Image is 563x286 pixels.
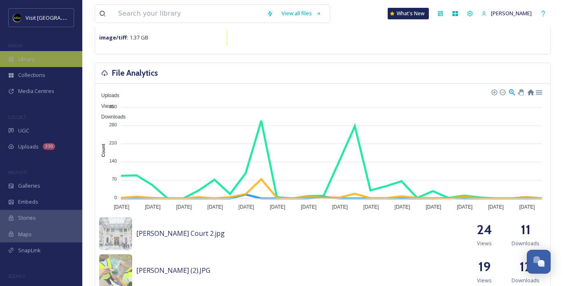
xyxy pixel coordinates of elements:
[109,122,116,127] tspan: 280
[512,239,540,247] span: Downloads
[477,277,492,284] span: Views
[43,143,55,150] div: 330
[112,67,158,79] h3: File Analytics
[114,195,117,200] tspan: 0
[395,204,410,210] tspan: [DATE]
[512,277,540,284] span: Downloads
[518,89,523,94] div: Panning
[478,257,491,277] h2: 19
[31,49,74,54] div: Domain Overview
[519,204,535,210] tspan: [DATE]
[13,14,21,22] img: VISIT%20DETROIT%20LOGO%20-%20BLACK%20BACKGROUND.png
[101,144,106,157] text: Count
[8,169,27,175] span: WIDGETS
[18,230,32,238] span: Maps
[99,34,148,41] span: 1.37 GB
[270,204,285,210] tspan: [DATE]
[114,5,263,23] input: Search your library
[18,246,41,254] span: SnapLink
[18,143,39,151] span: Uploads
[23,13,40,20] div: v 4.0.25
[95,103,114,109] span: Views
[82,48,88,54] img: tab_keywords_by_traffic_grey.svg
[521,220,530,239] h2: 11
[136,266,210,275] span: [PERSON_NAME] (2).JPG
[477,239,492,247] span: Views
[18,127,29,135] span: UGC
[26,14,89,21] span: Visit [GEOGRAPHIC_DATA]
[18,198,38,206] span: Embeds
[491,89,497,95] div: Zoom In
[388,8,429,19] a: What's New
[91,49,139,54] div: Keywords by Traffic
[207,204,223,210] tspan: [DATE]
[95,114,126,120] span: Downloads
[457,204,472,210] tspan: [DATE]
[114,204,129,210] tspan: [DATE]
[99,217,132,250] img: Rivera%2520Court%25202.jpg
[499,89,505,95] div: Zoom Out
[18,55,35,63] span: Library
[8,42,23,49] span: MEDIA
[332,204,348,210] tspan: [DATE]
[99,34,128,41] strong: image/tiff :
[527,250,551,274] button: Open Chat
[239,204,254,210] tspan: [DATE]
[95,93,119,98] span: Uploads
[136,229,225,238] span: [PERSON_NAME] Court 2.jpg
[363,204,379,210] tspan: [DATE]
[527,88,534,95] div: Reset Zoom
[8,114,26,120] span: COLLECT
[109,140,116,145] tspan: 210
[18,214,36,222] span: Stories
[13,21,20,28] img: website_grey.svg
[22,48,29,54] img: tab_domain_overview_orange.svg
[477,220,492,239] h2: 24
[535,88,542,95] div: Menu
[176,204,192,210] tspan: [DATE]
[13,13,20,20] img: logo_orange.svg
[426,204,441,210] tspan: [DATE]
[112,177,117,181] tspan: 70
[491,9,532,17] span: [PERSON_NAME]
[488,204,504,210] tspan: [DATE]
[477,5,536,21] a: [PERSON_NAME]
[18,87,54,95] span: Media Centres
[145,204,161,210] tspan: [DATE]
[18,71,45,79] span: Collections
[519,257,532,277] h2: 12
[109,158,116,163] tspan: 140
[277,5,326,21] a: View all files
[18,182,40,190] span: Galleries
[301,204,316,210] tspan: [DATE]
[109,104,116,109] tspan: 350
[8,273,25,279] span: SOCIALS
[508,88,515,95] div: Selection Zoom
[21,21,91,28] div: Domain: [DOMAIN_NAME]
